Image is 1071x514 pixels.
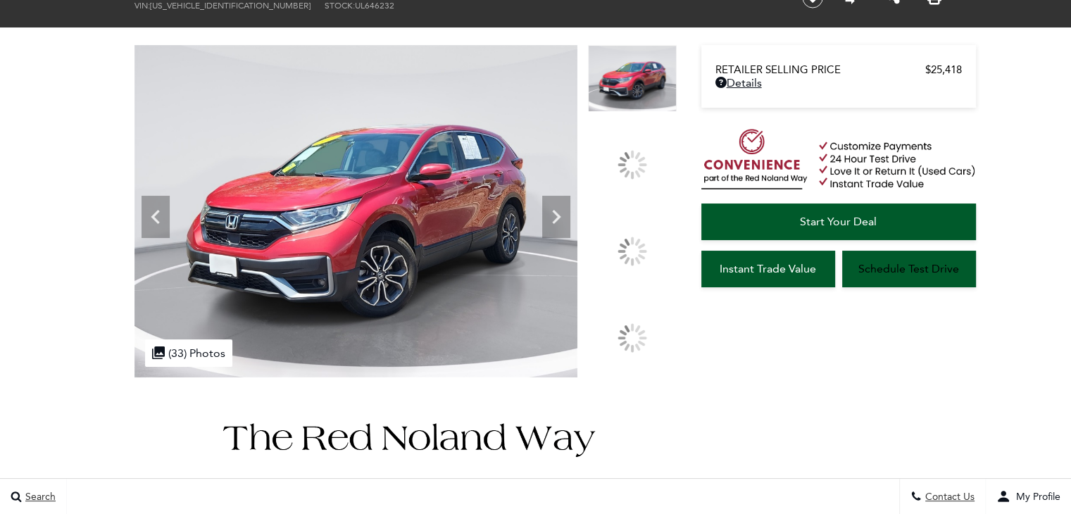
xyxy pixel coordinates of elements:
[715,76,962,89] a: Details
[145,339,232,367] div: (33) Photos
[22,491,56,503] span: Search
[588,45,677,112] img: Used 2021 Radiant Red Metallic Honda EX-L image 1
[150,1,311,11] span: [US_VEHICLE_IDENTIFICATION_NUMBER]
[134,1,150,11] span: VIN:
[858,262,959,275] span: Schedule Test Drive
[986,479,1071,514] button: user-profile-menu
[134,45,577,377] img: Used 2021 Radiant Red Metallic Honda EX-L image 1
[1010,491,1060,503] span: My Profile
[325,1,355,11] span: Stock:
[715,63,925,76] span: Retailer Selling Price
[925,63,962,76] span: $25,418
[842,251,976,287] a: Schedule Test Drive
[715,63,962,76] a: Retailer Selling Price $25,418
[701,203,976,240] a: Start Your Deal
[800,215,877,228] span: Start Your Deal
[922,491,975,503] span: Contact Us
[701,251,835,287] a: Instant Trade Value
[720,262,816,275] span: Instant Trade Value
[355,1,394,11] span: UL646232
